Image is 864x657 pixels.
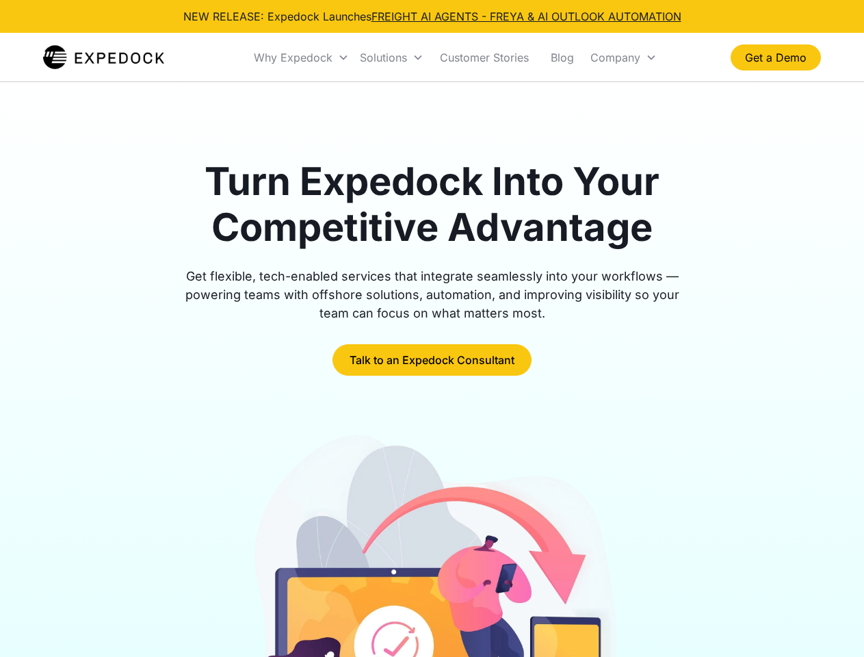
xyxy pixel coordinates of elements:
[590,51,640,64] div: Company
[429,34,540,81] a: Customer Stories
[170,267,695,322] div: Get flexible, tech-enabled services that integrate seamlessly into your workflows — powering team...
[248,34,354,81] div: Why Expedock
[360,51,407,64] div: Solutions
[183,8,681,25] div: NEW RELEASE: Expedock Launches
[585,34,662,81] div: Company
[43,44,164,71] a: home
[354,34,429,81] div: Solutions
[731,44,821,70] a: Get a Demo
[254,51,332,64] div: Why Expedock
[371,10,681,23] a: FREIGHT AI AGENTS - FREYA & AI OUTLOOK AUTOMATION
[332,344,532,376] a: Talk to an Expedock Consultant
[43,44,164,71] img: Expedock Logo
[170,159,695,250] h1: Turn Expedock Into Your Competitive Advantage
[540,34,585,81] a: Blog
